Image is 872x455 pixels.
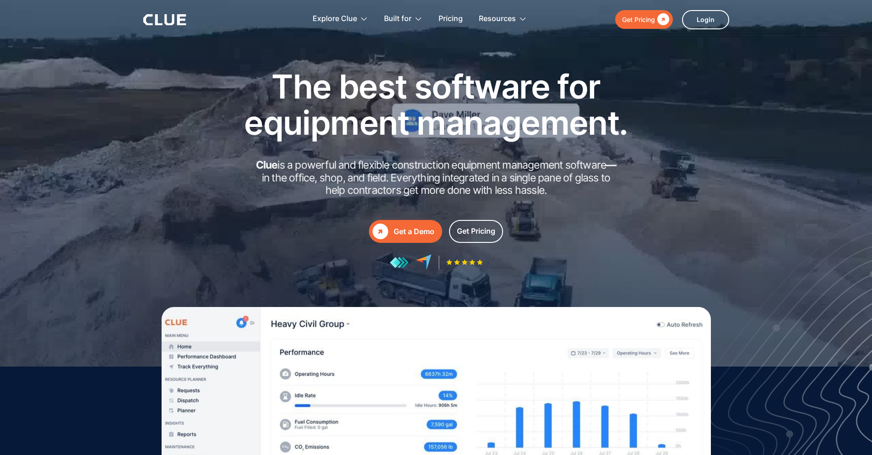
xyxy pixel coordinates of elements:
[416,254,432,270] img: reviews at capterra
[313,5,357,33] div: Explore Clue
[256,159,278,171] strong: Clue
[439,5,463,33] a: Pricing
[622,14,655,25] div: Get Pricing
[394,226,434,237] div: Get a Demo
[479,5,516,33] div: Resources
[449,220,503,243] a: Get Pricing
[384,5,412,33] div: Built for
[479,5,527,33] div: Resources
[373,224,388,239] div: 
[230,68,642,141] h1: The best software for equipment management.
[253,159,619,197] h2: is a powerful and flexible construction equipment management software in the office, shop, and fi...
[313,5,368,33] div: Explore Clue
[384,5,422,33] div: Built for
[446,259,483,265] img: Five-star rating icon
[457,225,495,237] div: Get Pricing
[390,257,409,269] img: reviews at getapp
[655,14,669,25] div: 
[606,159,616,171] strong: —
[682,10,729,29] a: Login
[615,10,673,29] a: Get Pricing
[369,220,442,243] a: Get a Demo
